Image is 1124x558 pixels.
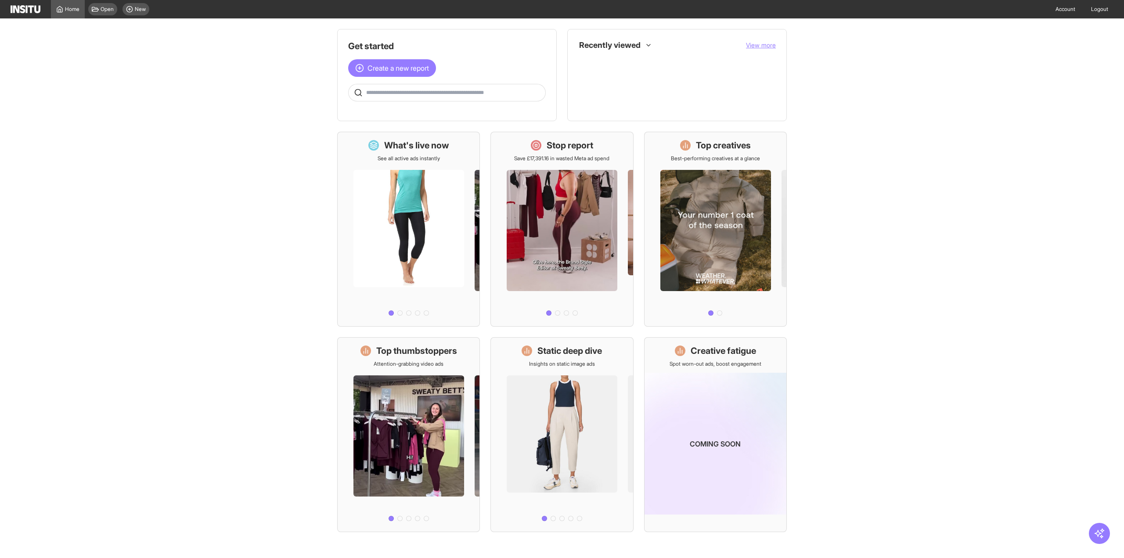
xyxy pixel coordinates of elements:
p: Attention-grabbing video ads [374,360,443,367]
a: Top creativesBest-performing creatives at a glance [644,132,787,327]
span: Home [65,6,79,13]
h1: Top creatives [696,139,751,151]
span: New [135,6,146,13]
button: View more [746,41,776,50]
h1: Get started [348,40,546,52]
img: Logo [11,5,40,13]
p: See all active ads instantly [378,155,440,162]
span: View more [746,41,776,49]
a: Top thumbstoppersAttention-grabbing video ads [337,337,480,532]
h1: Stop report [547,139,593,151]
span: Open [101,6,114,13]
h1: Top thumbstoppers [376,345,457,357]
h1: Static deep dive [537,345,602,357]
a: What's live nowSee all active ads instantly [337,132,480,327]
button: Create a new report [348,59,436,77]
span: Create a new report [367,63,429,73]
h1: What's live now [384,139,449,151]
p: Save £17,391.16 in wasted Meta ad spend [514,155,609,162]
p: Insights on static image ads [529,360,595,367]
a: Static deep diveInsights on static image ads [490,337,633,532]
a: Stop reportSave £17,391.16 in wasted Meta ad spend [490,132,633,327]
p: Best-performing creatives at a glance [671,155,760,162]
